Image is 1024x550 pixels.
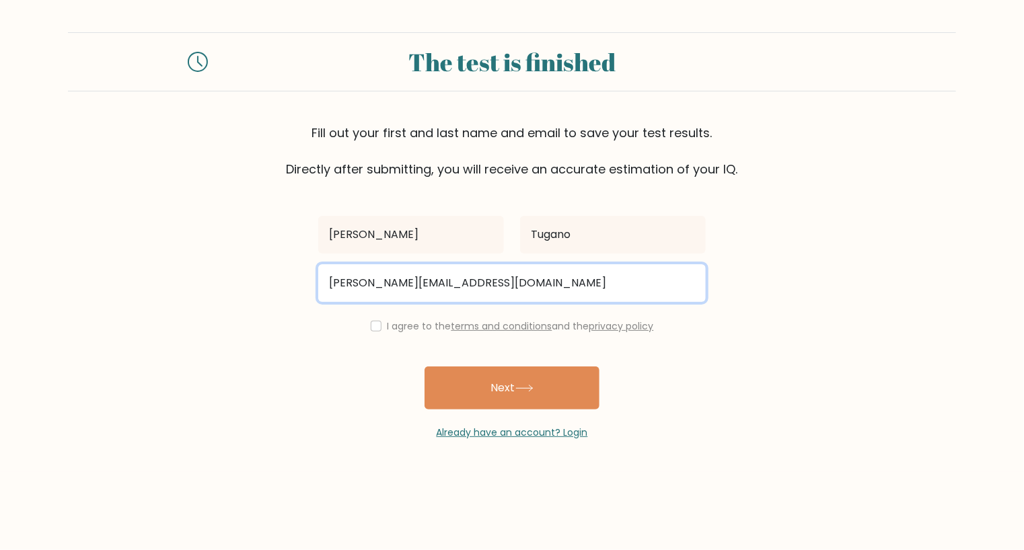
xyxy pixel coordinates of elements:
[68,124,956,178] div: Fill out your first and last name and email to save your test results. Directly after submitting,...
[451,319,552,333] a: terms and conditions
[224,44,800,80] div: The test is finished
[318,264,706,302] input: Email
[318,216,504,253] input: First name
[437,426,588,439] a: Already have an account? Login
[520,216,706,253] input: Last name
[589,319,654,333] a: privacy policy
[425,366,599,409] button: Next
[388,319,654,333] label: I agree to the and the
